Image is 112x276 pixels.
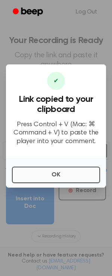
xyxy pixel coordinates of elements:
[12,121,100,146] p: Press Control + V (Mac: ⌘ Command + V) to paste the player into your comment.
[47,72,65,90] div: ✔
[12,167,100,183] button: OK
[7,5,50,19] a: Beep
[68,3,105,21] a: Log Out
[12,94,100,115] h3: Link copied to your clipboard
